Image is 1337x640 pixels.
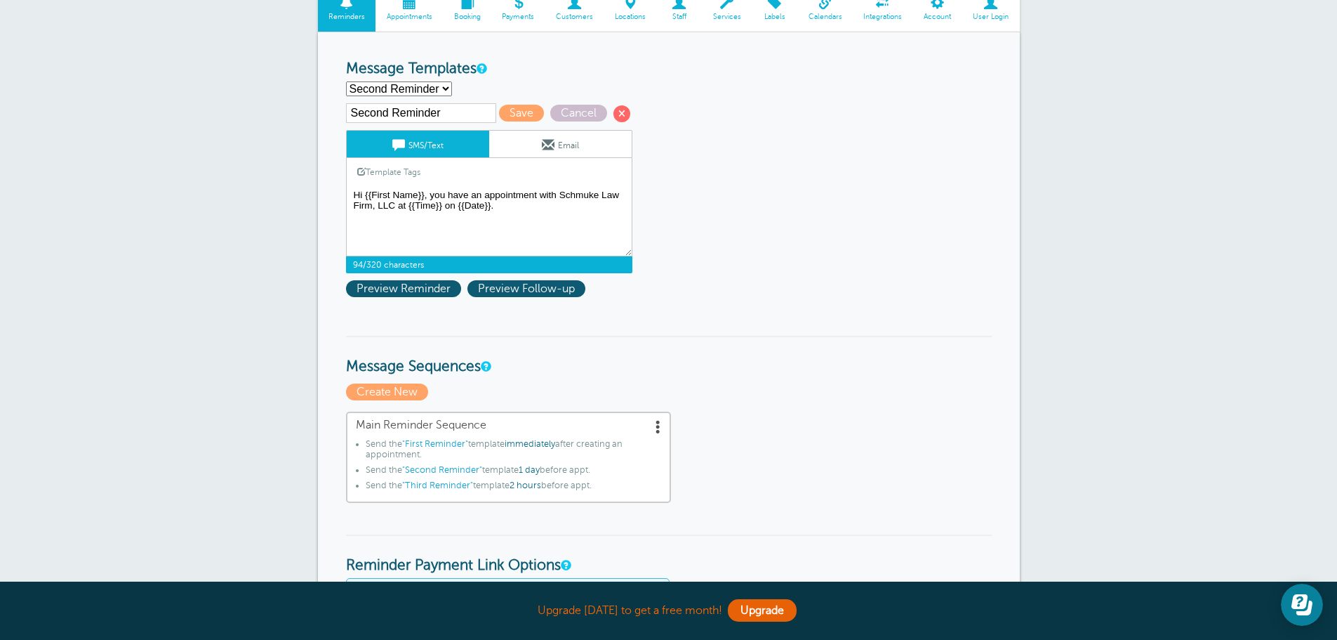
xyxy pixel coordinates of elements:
[499,105,544,122] span: Save
[728,599,797,622] a: Upgrade
[347,131,489,157] a: SMS/Text
[325,13,369,21] span: Reminders
[402,439,468,449] span: "First Reminder"
[346,280,461,297] span: Preview Reminder
[519,465,540,475] span: 1 day
[346,282,467,295] a: Preview Reminder
[346,60,992,78] h3: Message Templates
[346,386,432,398] a: Create New
[366,439,661,465] li: Send the template after creating an appointment.
[611,13,650,21] span: Locations
[346,336,992,376] h3: Message Sequences
[346,384,428,400] span: Create New
[561,561,569,570] a: These settings apply to all templates. Automatically add a payment link to your reminders if an a...
[663,13,695,21] span: Staff
[467,280,585,297] span: Preview Follow-up
[510,481,541,490] span: 2 hours
[346,535,992,575] h3: Reminder Payment Link Options
[1281,584,1323,626] iframe: Resource center
[383,13,436,21] span: Appointments
[318,596,1020,626] div: Upgrade [DATE] to get a free month!
[346,256,632,273] span: 94/320 characters
[346,103,496,123] input: Template Name
[505,439,555,449] span: immediately
[402,465,482,475] span: "Second Reminder"
[489,131,632,157] a: Email
[550,107,613,119] a: Cancel
[366,481,661,496] li: Send the template before appt.
[550,105,607,122] span: Cancel
[920,13,955,21] span: Account
[477,64,485,73] a: This is the wording for your reminder and follow-up messages. You can create multiple templates i...
[552,13,597,21] span: Customers
[467,282,589,295] a: Preview Follow-up
[346,412,671,503] a: Main Reminder Sequence Send the"First Reminder"templateimmediatelyafter creating an appointment.S...
[969,13,1013,21] span: User Login
[709,13,745,21] span: Services
[481,362,489,371] a: Message Sequences allow you to setup multiple reminder schedules that can use different Message T...
[759,13,790,21] span: Labels
[347,158,431,185] a: Template Tags
[450,13,484,21] span: Booking
[356,419,661,432] span: Main Reminder Sequence
[499,107,550,119] a: Save
[366,465,661,481] li: Send the template before appt.
[498,13,538,21] span: Payments
[402,481,473,490] span: "Third Reminder"
[804,13,846,21] span: Calendars
[860,13,906,21] span: Integrations
[346,186,632,256] textarea: Hi {{First Name}}, your appointment with Schmuke Law Firm, LLC has been scheduled for {{Time}} on...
